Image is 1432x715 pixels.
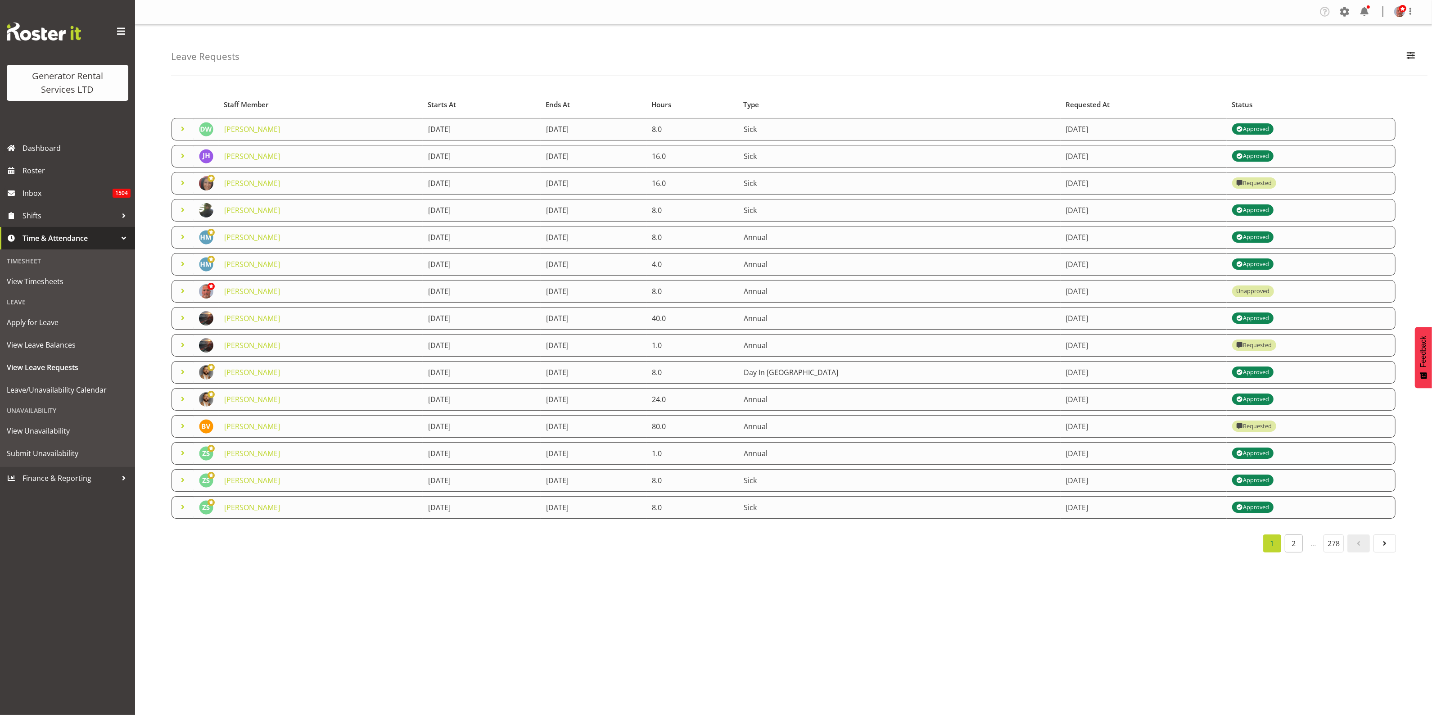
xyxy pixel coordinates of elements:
td: 8.0 [646,118,738,140]
div: Approved [1237,232,1269,243]
td: [DATE] [1061,442,1227,465]
td: [DATE] [1061,361,1227,384]
button: Filter Employees [1401,47,1420,67]
td: [DATE] [1061,388,1227,411]
div: Generator Rental Services LTD [16,69,119,96]
a: [PERSON_NAME] [224,259,280,269]
img: sean-johnstone4fef95288b34d066b2c6be044394188f.png [199,392,213,407]
td: Sick [738,469,1061,492]
div: Approved [1237,367,1269,378]
div: Timesheet [2,252,133,270]
span: Requested At [1066,100,1110,110]
a: View Leave Requests [2,356,133,379]
div: Unavailability [2,401,133,420]
div: Approved [1237,475,1269,486]
td: [DATE] [423,361,541,384]
span: 1504 [113,189,131,198]
a: [PERSON_NAME] [224,313,280,323]
a: [PERSON_NAME] [224,178,280,188]
td: Annual [738,307,1061,330]
td: [DATE] [1061,496,1227,519]
td: [DATE] [1061,469,1227,492]
img: chris-fry713a93f5bd2e892ba2382d9a4853c96d.png [199,311,213,326]
img: james-hilhorst5206.jpg [199,149,213,163]
td: [DATE] [423,442,541,465]
a: View Unavailability [2,420,133,442]
a: Leave/Unavailability Calendar [2,379,133,401]
a: [PERSON_NAME] [224,232,280,242]
td: [DATE] [1061,280,1227,303]
button: Feedback - Show survey [1415,327,1432,388]
span: Submit Unavailability [7,447,128,460]
img: chris-fry713a93f5bd2e892ba2382d9a4853c96d.png [199,338,213,353]
span: Time & Attendance [23,231,117,245]
div: Approved [1237,502,1269,513]
span: View Leave Requests [7,361,128,374]
td: [DATE] [423,334,541,357]
a: [PERSON_NAME] [224,394,280,404]
div: Approved [1237,151,1269,162]
td: [DATE] [1061,199,1227,222]
td: [DATE] [1061,145,1227,167]
a: [PERSON_NAME] [224,502,280,512]
td: [DATE] [541,469,646,492]
td: [DATE] [423,496,541,519]
td: 16.0 [646,145,738,167]
img: dave-wallaced2e02bf5a44ca49c521115b89c5c4806.png [1394,6,1405,17]
td: Annual [738,280,1061,303]
span: Inbox [23,186,113,200]
td: 4.0 [646,253,738,276]
span: Status [1232,100,1252,110]
td: [DATE] [1061,415,1227,438]
td: [DATE] [423,118,541,140]
td: 8.0 [646,226,738,249]
a: [PERSON_NAME] [224,448,280,458]
td: 8.0 [646,469,738,492]
td: [DATE] [541,199,646,222]
td: [DATE] [423,199,541,222]
td: [DATE] [1061,307,1227,330]
td: Annual [738,226,1061,249]
td: [DATE] [541,361,646,384]
img: brenton-vanzwol10251.jpg [199,419,213,434]
span: Feedback [1419,336,1427,367]
img: hamish-macmillan5546.jpg [199,230,213,244]
td: [DATE] [541,334,646,357]
td: 40.0 [646,307,738,330]
div: Approved [1237,394,1269,405]
td: [DATE] [541,253,646,276]
td: Sick [738,199,1061,222]
a: View Timesheets [2,270,133,293]
a: [PERSON_NAME] [224,421,280,431]
td: [DATE] [423,307,541,330]
td: [DATE] [541,388,646,411]
td: [DATE] [423,415,541,438]
span: Shifts [23,209,117,222]
img: sean-johnstone4fef95288b34d066b2c6be044394188f.png [199,365,213,380]
span: View Unavailability [7,424,128,438]
div: Approved [1237,259,1269,270]
img: hamish-macmillan5546.jpg [199,257,213,272]
span: Hours [651,100,671,110]
span: Roster [23,164,131,177]
div: Requested [1237,340,1272,351]
td: Sick [738,118,1061,140]
div: Requested [1237,178,1272,189]
td: 16.0 [646,172,738,195]
span: Starts At [428,100,456,110]
td: [DATE] [541,442,646,465]
td: [DATE] [1061,226,1227,249]
td: Sick [738,496,1061,519]
span: Type [743,100,759,110]
td: Annual [738,253,1061,276]
td: [DATE] [423,253,541,276]
a: [PERSON_NAME] [224,286,280,296]
td: 1.0 [646,334,738,357]
td: [DATE] [423,469,541,492]
td: Annual [738,415,1061,438]
td: Annual [738,442,1061,465]
div: Approved [1237,448,1269,459]
td: [DATE] [541,307,646,330]
a: Submit Unavailability [2,442,133,465]
img: Rosterit website logo [7,23,81,41]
